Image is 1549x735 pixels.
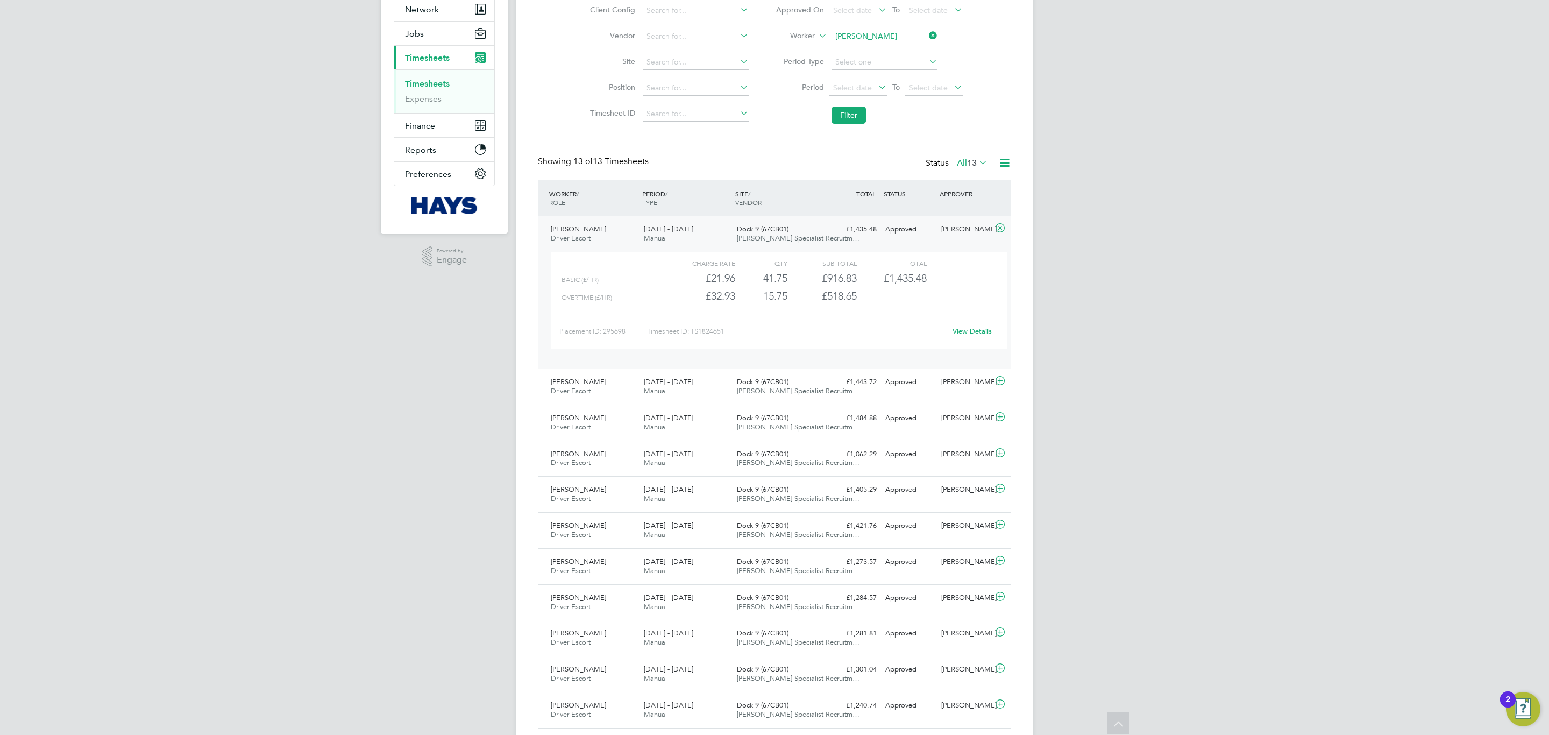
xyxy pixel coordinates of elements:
[405,4,439,15] span: Network
[644,224,693,234] span: [DATE] - [DATE]
[422,246,467,267] a: Powered byEngage
[937,697,993,715] div: [PERSON_NAME]
[833,5,872,15] span: Select date
[1506,692,1540,726] button: Open Resource Center, 2 new notifications
[551,422,591,432] span: Driver Escort
[394,22,494,45] button: Jobs
[937,517,993,535] div: [PERSON_NAME]
[776,5,824,15] label: Approved On
[737,224,788,234] span: Dock 9 (67CB01)
[551,638,591,647] span: Driver Escort
[881,589,937,607] div: Approved
[825,625,881,642] div: £1,281.81
[551,494,591,503] span: Driver Escort
[737,458,859,467] span: [PERSON_NAME] Specialist Recruitm…
[643,29,749,44] input: Search for...
[587,31,635,40] label: Vendor
[643,55,749,70] input: Search for...
[825,553,881,571] div: £1,273.57
[737,521,788,530] span: Dock 9 (67CB01)
[665,189,667,198] span: /
[737,674,859,683] span: [PERSON_NAME] Specialist Recruitm…
[405,169,451,179] span: Preferences
[644,494,667,503] span: Manual
[881,184,937,203] div: STATUS
[394,197,495,214] a: Go to home page
[737,449,788,458] span: Dock 9 (67CB01)
[825,373,881,391] div: £1,443.72
[832,29,937,44] input: Search for...
[787,270,857,287] div: £916.83
[551,386,591,395] span: Driver Escort
[737,566,859,575] span: [PERSON_NAME] Specialist Recruitm…
[787,287,857,305] div: £518.65
[881,553,937,571] div: Approved
[832,107,866,124] button: Filter
[551,701,606,710] span: [PERSON_NAME]
[735,198,762,207] span: VENDOR
[644,449,693,458] span: [DATE] - [DATE]
[405,121,435,131] span: Finance
[737,557,788,566] span: Dock 9 (67CB01)
[644,674,667,683] span: Manual
[551,521,606,530] span: [PERSON_NAME]
[881,517,937,535] div: Approved
[587,108,635,118] label: Timesheet ID
[562,294,612,301] span: Overtime (£/HR)
[405,145,436,155] span: Reports
[825,517,881,535] div: £1,421.76
[394,46,494,69] button: Timesheets
[766,31,815,41] label: Worker
[551,224,606,234] span: [PERSON_NAME]
[551,602,591,611] span: Driver Escort
[551,234,591,243] span: Driver Escort
[644,458,667,467] span: Manual
[551,628,606,638] span: [PERSON_NAME]
[737,386,859,395] span: [PERSON_NAME] Specialist Recruitm…
[551,593,606,602] span: [PERSON_NAME]
[551,557,606,566] span: [PERSON_NAME]
[737,638,859,647] span: [PERSON_NAME] Specialist Recruitm…
[644,593,693,602] span: [DATE] - [DATE]
[546,184,640,212] div: WORKER
[967,158,977,168] span: 13
[937,373,993,391] div: [PERSON_NAME]
[737,377,788,386] span: Dock 9 (67CB01)
[909,5,948,15] span: Select date
[737,701,788,710] span: Dock 9 (67CB01)
[551,449,606,458] span: [PERSON_NAME]
[644,557,693,566] span: [DATE] - [DATE]
[857,257,926,270] div: Total
[737,628,788,638] span: Dock 9 (67CB01)
[573,156,649,167] span: 13 Timesheets
[647,323,946,340] div: Timesheet ID: TS1824651
[881,221,937,238] div: Approved
[394,138,494,161] button: Reports
[937,661,993,679] div: [PERSON_NAME]
[573,156,593,167] span: 13 of
[957,158,987,168] label: All
[644,377,693,386] span: [DATE] - [DATE]
[551,674,591,683] span: Driver Escort
[881,697,937,715] div: Approved
[733,184,826,212] div: SITE
[881,409,937,427] div: Approved
[640,184,733,212] div: PERIOD
[437,246,467,256] span: Powered by
[666,287,735,305] div: £32.93
[394,162,494,186] button: Preferences
[405,53,450,63] span: Timesheets
[737,593,788,602] span: Dock 9 (67CB01)
[881,481,937,499] div: Approved
[644,638,667,647] span: Manual
[437,256,467,265] span: Engage
[825,589,881,607] div: £1,284.57
[551,377,606,386] span: [PERSON_NAME]
[856,189,876,198] span: TOTAL
[551,413,606,422] span: [PERSON_NAME]
[405,79,450,89] a: Timesheets
[737,530,859,539] span: [PERSON_NAME] Specialist Recruitm…
[551,485,606,494] span: [PERSON_NAME]
[787,257,857,270] div: Sub Total
[937,481,993,499] div: [PERSON_NAME]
